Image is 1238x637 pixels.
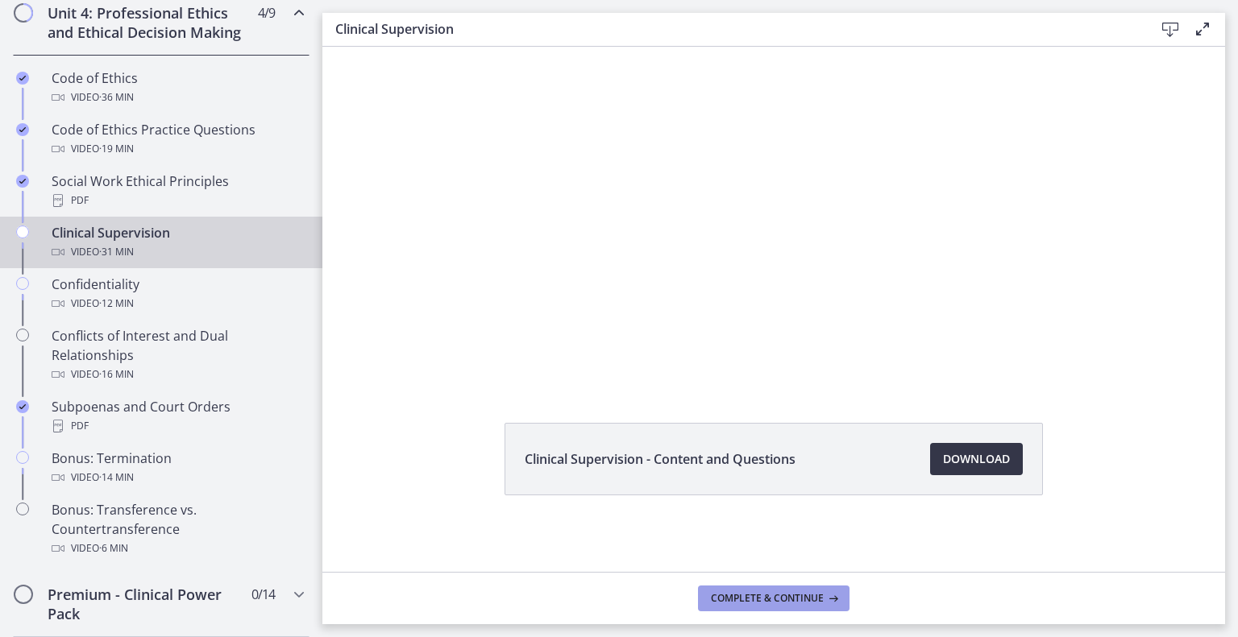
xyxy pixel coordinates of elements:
span: 0 / 14 [251,585,275,604]
div: Video [52,294,303,313]
span: · 31 min [99,242,134,262]
span: · 16 min [99,365,134,384]
div: Bonus: Transference vs. Countertransference [52,500,303,558]
div: Bonus: Termination [52,449,303,487]
span: · 36 min [99,88,134,107]
h3: Clinical Supervision [335,19,1128,39]
i: Completed [16,175,29,188]
div: Code of Ethics Practice Questions [52,120,303,159]
span: Clinical Supervision - Content and Questions [525,449,796,469]
div: Conflicts of Interest and Dual Relationships [52,326,303,384]
div: PDF [52,416,303,436]
span: · 6 min [99,539,128,558]
div: Video [52,468,303,487]
div: Confidentiality [52,275,303,313]
i: Completed [16,400,29,413]
div: Video [52,242,303,262]
div: PDF [52,191,303,210]
h2: Unit 4: Professional Ethics and Ethical Decision Making [48,3,244,42]
div: Video [52,139,303,159]
button: Complete & continue [698,585,850,611]
div: Social Work Ethical Principles [52,172,303,210]
span: · 14 min [99,468,134,487]
a: Download [930,443,1023,475]
div: Video [52,365,303,384]
div: Subpoenas and Court Orders [52,397,303,436]
span: 4 / 9 [258,3,275,23]
span: · 19 min [99,139,134,159]
div: Video [52,88,303,107]
div: Video [52,539,303,558]
h2: Premium - Clinical Power Pack [48,585,244,623]
span: Complete & continue [711,592,824,605]
span: · 12 min [99,294,134,313]
span: Download [943,449,1010,469]
i: Completed [16,72,29,85]
div: Code of Ethics [52,68,303,107]
i: Completed [16,123,29,136]
div: Clinical Supervision [52,223,303,262]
